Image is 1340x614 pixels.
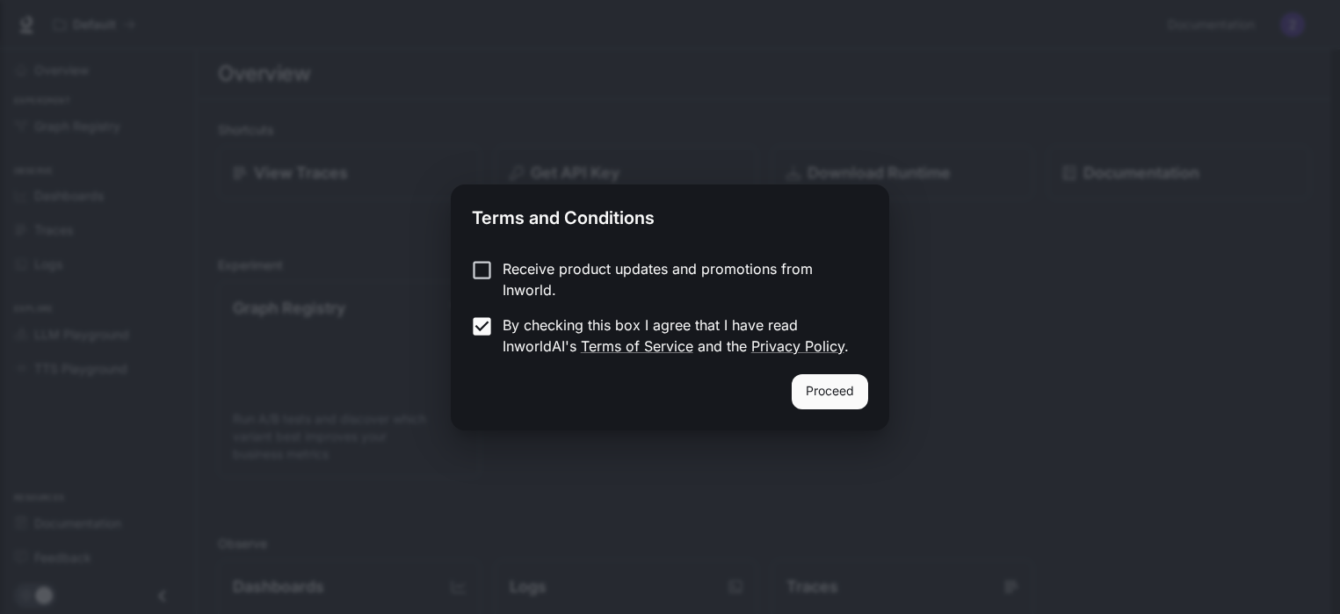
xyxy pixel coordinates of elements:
[503,258,854,300] p: Receive product updates and promotions from Inworld.
[792,374,868,409] button: Proceed
[451,184,888,244] h2: Terms and Conditions
[503,314,854,357] p: By checking this box I agree that I have read InworldAI's and the .
[581,337,693,355] a: Terms of Service
[751,337,844,355] a: Privacy Policy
